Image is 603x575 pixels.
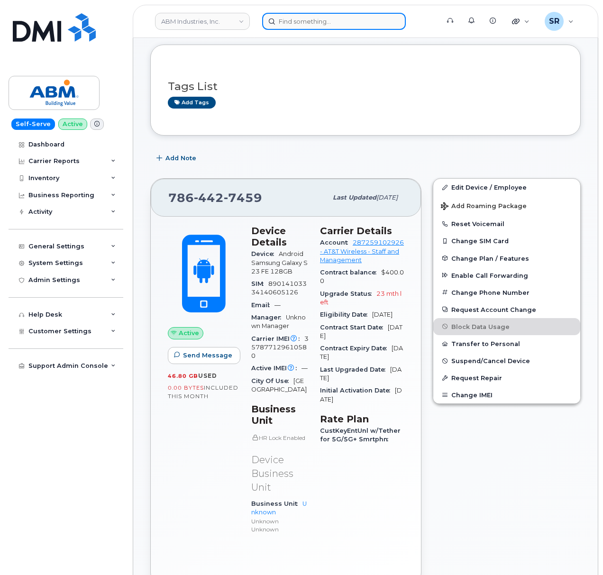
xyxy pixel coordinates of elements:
button: Request Repair [433,369,580,386]
span: Contract Expiry Date [320,345,392,352]
span: City Of Use [251,377,293,384]
span: Last Upgraded Date [320,366,390,373]
span: Upgrade Status [320,290,376,297]
button: Request Account Change [433,301,580,318]
span: Suspend/Cancel Device [451,357,530,365]
button: Change Plan / Features [433,250,580,267]
button: Enable Call Forwarding [433,267,580,284]
button: Block Data Usage [433,318,580,335]
button: Add Roaming Package [433,196,580,215]
span: Last updated [333,194,376,201]
span: Active IMEI [251,365,301,372]
div: Sebastian Reissig [538,12,580,31]
span: Enable Call Forwarding [451,272,528,279]
span: Contract Start Date [320,324,388,331]
span: 442 [194,191,224,205]
span: 0.00 Bytes [168,384,204,391]
h3: Carrier Details [320,225,404,237]
span: [DATE] [372,311,393,318]
span: 89014103334140605126 [251,280,307,296]
span: Add Note [165,154,196,163]
h3: Device Details [251,225,309,248]
span: SIM [251,280,268,287]
span: used [198,372,217,379]
p: Unknown [251,525,309,533]
span: SR [549,16,559,27]
span: Contract balance [320,269,381,276]
span: Account [320,239,353,246]
span: Eligibility Date [320,311,372,318]
span: [DATE] [320,324,402,339]
span: Carrier IMEI [251,335,304,342]
span: Change Plan / Features [451,255,529,262]
button: Add Note [150,150,204,167]
span: Initial Activation Date [320,387,395,394]
button: Send Message [168,347,240,364]
span: — [274,301,281,309]
span: 46.80 GB [168,373,198,379]
button: Suspend/Cancel Device [433,352,580,369]
span: 357877129610580 [251,335,309,360]
span: — [301,365,308,372]
span: [DATE] [376,194,398,201]
h3: Tags List [168,81,563,92]
a: Edit Device / Employee [433,179,580,196]
span: [DATE] [320,387,402,402]
span: Email [251,301,274,309]
p: Unknown [251,517,309,525]
h3: Business Unit [251,403,309,426]
a: 287259102926 - AT&T Wireless - Staff and Management [320,239,404,264]
button: Change Phone Number [433,284,580,301]
a: ABM Industries, Inc. [155,13,250,30]
span: Device [251,250,279,257]
button: Change SIM Card [433,232,580,249]
span: Manager [251,314,286,321]
button: Transfer to Personal [433,335,580,352]
h3: Rate Plan [320,413,404,425]
input: Find something... [262,13,406,30]
span: 7459 [224,191,262,205]
button: Reset Voicemail [433,215,580,232]
p: HR Lock Enabled [251,434,309,442]
span: Android Samsung Galaxy S23 FE 128GB [251,250,308,275]
span: Send Message [183,351,232,360]
button: Change IMEI [433,386,580,403]
p: Device Business Unit [251,453,309,494]
span: 786 [168,191,262,205]
span: Add Roaming Package [441,202,527,211]
span: Active [179,329,199,338]
a: Add tags [168,97,216,109]
span: CustKeyEntUnl w/Tether for 5G/5G+ Smrtphn [320,427,401,443]
span: Business Unit [251,500,302,507]
div: Quicklinks [505,12,536,31]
